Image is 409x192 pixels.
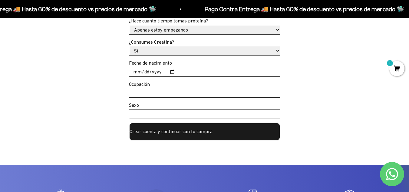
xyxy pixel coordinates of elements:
[129,18,208,23] label: ¿Hace cuanto tiempo tomas proteína?
[129,81,150,87] label: Ocupación
[129,102,139,108] label: Sexo
[129,123,280,141] button: Crear cuenta y continuar con tu compra
[204,4,404,14] p: Pago Contra Entrega 🚚 Hasta 60% de descuento vs precios de mercado 🛸
[129,39,174,45] label: ¿Consumes Creatina?
[129,60,172,66] label: Fecha de nacimiento
[386,59,394,67] mark: 1
[389,66,404,72] a: 1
